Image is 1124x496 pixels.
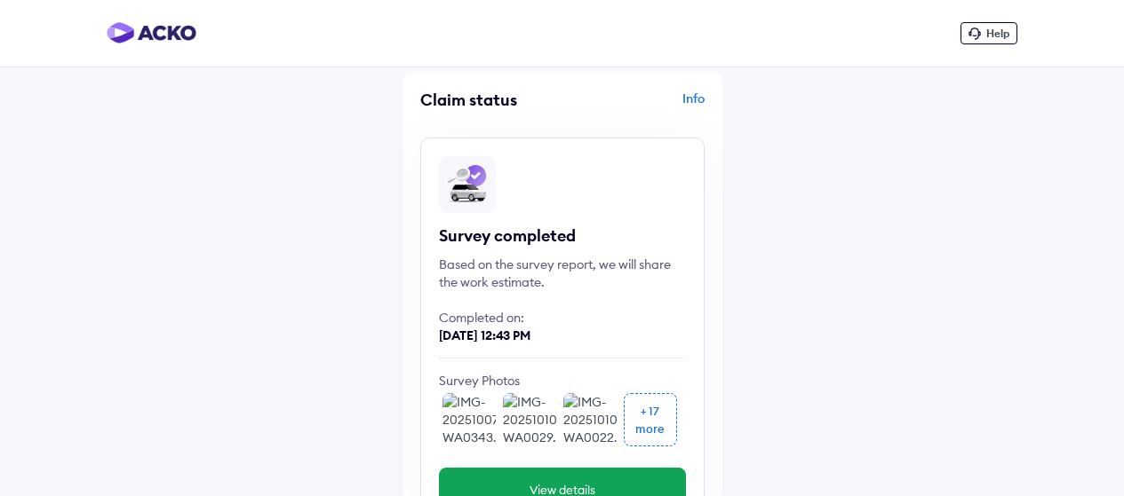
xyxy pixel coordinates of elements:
img: IMG-20251010-WA0029.jpg [503,393,556,446]
span: Help [986,27,1009,40]
div: Based on the survey report, we will share the work estimate. [439,256,686,291]
img: IMG-20251007-WA0343.jpg [442,393,496,446]
div: more [635,420,665,437]
div: Survey completed [439,225,686,247]
img: horizontal-gradient.png [107,22,196,43]
img: IMG-20251010-WA0022.jpg [563,393,617,446]
div: Survey Photos [439,372,686,390]
div: Completed on: [439,309,686,327]
div: [DATE] 12:43 PM [439,327,686,344]
div: Claim status [420,90,558,110]
div: Info [567,90,705,123]
div: + 17 [641,402,659,420]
